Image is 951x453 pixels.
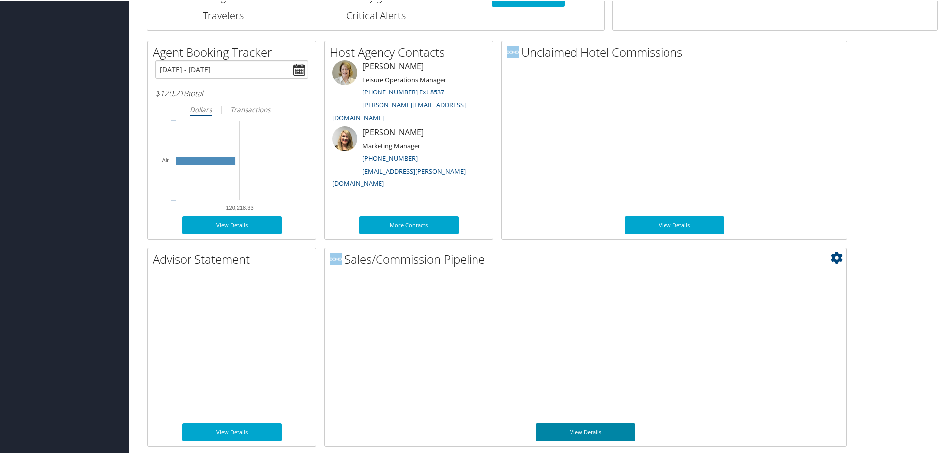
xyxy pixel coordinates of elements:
[507,45,519,57] img: domo-logo.png
[332,125,357,150] img: ali-moffitt.jpg
[362,153,418,162] a: [PHONE_NUMBER]
[625,215,724,233] a: View Details
[359,215,459,233] a: More Contacts
[330,43,493,60] h2: Host Agency Contacts
[155,102,308,115] div: |
[230,104,270,113] i: Transactions
[155,87,188,98] span: $120,218
[330,252,342,264] img: domo-logo.png
[332,166,466,187] a: [EMAIL_ADDRESS][PERSON_NAME][DOMAIN_NAME]
[162,156,169,162] tspan: Air
[153,43,316,60] h2: Agent Booking Tracker
[153,250,316,267] h2: Advisor Statement
[332,99,466,121] a: [PERSON_NAME][EMAIL_ADDRESS][DOMAIN_NAME]
[226,204,253,210] tspan: 120,218.33
[182,422,282,440] a: View Details
[327,59,490,125] li: [PERSON_NAME]
[307,8,444,22] h3: Critical Alerts
[155,87,308,98] h6: total
[330,250,846,267] h2: Sales/Commission Pipeline
[190,104,212,113] i: Dollars
[182,215,282,233] a: View Details
[362,140,420,149] small: Marketing Manager
[155,8,292,22] h3: Travelers
[362,74,446,83] small: Leisure Operations Manager
[507,43,847,60] h2: Unclaimed Hotel Commissions
[362,87,444,95] a: [PHONE_NUMBER] Ext 8537
[536,422,635,440] a: View Details
[332,59,357,84] img: meredith-price.jpg
[327,125,490,191] li: [PERSON_NAME]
